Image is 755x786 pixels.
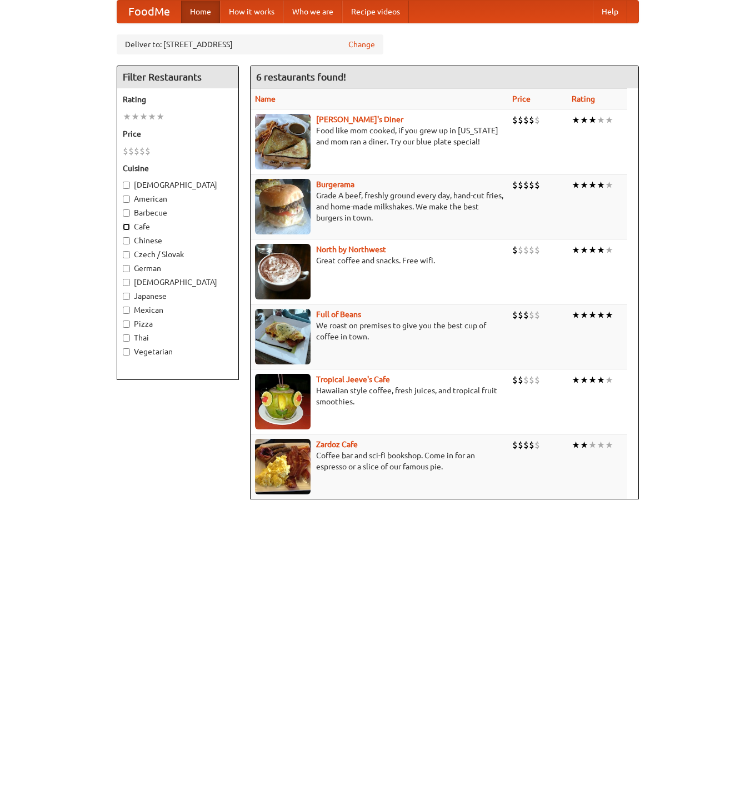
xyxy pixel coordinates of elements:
[134,145,139,157] li: $
[123,291,233,302] label: Japanese
[580,179,588,191] li: ★
[588,244,597,256] li: ★
[529,309,534,321] li: $
[255,385,503,407] p: Hawaiian style coffee, fresh juices, and tropical fruit smoothies.
[139,111,148,123] li: ★
[572,374,580,386] li: ★
[534,309,540,321] li: $
[597,439,605,451] li: ★
[523,309,529,321] li: $
[123,318,233,329] label: Pizza
[156,111,164,123] li: ★
[316,245,386,254] a: North by Northwest
[580,374,588,386] li: ★
[572,94,595,103] a: Rating
[123,235,233,246] label: Chinese
[123,279,130,286] input: [DEMOGRAPHIC_DATA]
[123,307,130,314] input: Mexican
[529,114,534,126] li: $
[597,179,605,191] li: ★
[523,374,529,386] li: $
[605,114,613,126] li: ★
[518,309,523,321] li: $
[123,128,233,139] h5: Price
[534,374,540,386] li: $
[518,179,523,191] li: $
[523,179,529,191] li: $
[117,1,181,23] a: FoodMe
[588,439,597,451] li: ★
[255,244,311,299] img: north.jpg
[593,1,627,23] a: Help
[518,114,523,126] li: $
[123,209,130,217] input: Barbecue
[255,320,503,342] p: We roast on premises to give you the best cup of coffee in town.
[529,179,534,191] li: $
[523,439,529,451] li: $
[534,114,540,126] li: $
[181,1,220,23] a: Home
[255,255,503,266] p: Great coffee and snacks. Free wifi.
[139,145,145,157] li: $
[316,115,403,124] b: [PERSON_NAME]'s Diner
[597,244,605,256] li: ★
[580,244,588,256] li: ★
[588,374,597,386] li: ★
[123,94,233,105] h5: Rating
[597,309,605,321] li: ★
[255,179,311,234] img: burgerama.jpg
[572,309,580,321] li: ★
[123,263,233,274] label: German
[572,439,580,451] li: ★
[605,439,613,451] li: ★
[123,182,130,189] input: [DEMOGRAPHIC_DATA]
[123,293,130,300] input: Japanese
[605,179,613,191] li: ★
[572,179,580,191] li: ★
[512,114,518,126] li: $
[255,94,276,103] a: Name
[316,375,390,384] a: Tropical Jeeve's Cafe
[316,180,354,189] b: Burgerama
[220,1,283,23] a: How it works
[512,94,531,103] a: Price
[342,1,409,23] a: Recipe videos
[572,114,580,126] li: ★
[605,374,613,386] li: ★
[316,310,361,319] b: Full of Beans
[605,309,613,321] li: ★
[117,66,238,88] h4: Filter Restaurants
[283,1,342,23] a: Who we are
[123,111,131,123] li: ★
[123,207,233,218] label: Barbecue
[145,145,151,157] li: $
[123,348,130,356] input: Vegetarian
[597,374,605,386] li: ★
[123,163,233,174] h5: Cuisine
[529,439,534,451] li: $
[255,125,503,147] p: Food like mom cooked, if you grew up in [US_STATE] and mom ran a diner. Try our blue plate special!
[128,145,134,157] li: $
[597,114,605,126] li: ★
[123,179,233,191] label: [DEMOGRAPHIC_DATA]
[316,440,358,449] a: Zardoz Cafe
[123,249,233,260] label: Czech / Slovak
[123,237,130,244] input: Chinese
[255,439,311,494] img: zardoz.jpg
[512,179,518,191] li: $
[580,114,588,126] li: ★
[123,346,233,357] label: Vegetarian
[123,265,130,272] input: German
[518,374,523,386] li: $
[255,309,311,364] img: beans.jpg
[523,244,529,256] li: $
[123,321,130,328] input: Pizza
[123,334,130,342] input: Thai
[572,244,580,256] li: ★
[518,439,523,451] li: $
[529,244,534,256] li: $
[123,221,233,232] label: Cafe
